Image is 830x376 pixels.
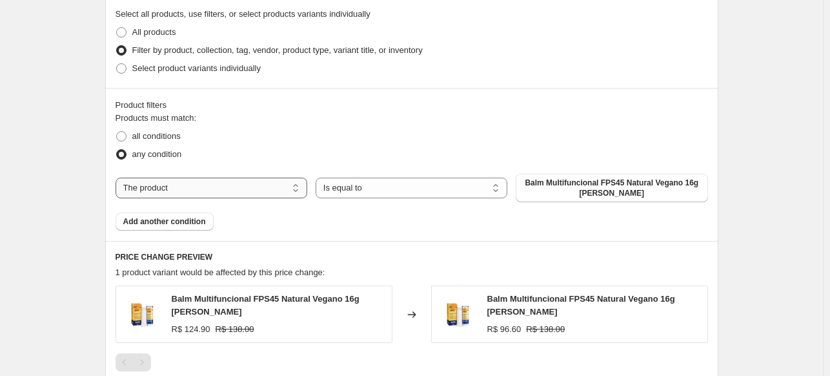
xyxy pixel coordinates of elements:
span: any condition [132,149,182,159]
span: 1 product variant would be affected by this price change: [116,267,325,277]
span: all conditions [132,131,181,141]
img: 88_80x.png [123,295,161,334]
span: Select all products, use filters, or select products variants individually [116,9,370,19]
div: Product filters [116,99,708,112]
span: Balm Multifuncional FPS45 Natural Vegano 16g [PERSON_NAME] [523,178,700,198]
div: R$ 96.60 [487,323,521,336]
span: Products must match: [116,113,197,123]
span: Balm Multifuncional FPS45 Natural Vegano 16g [PERSON_NAME] [487,294,675,317]
strike: R$ 138.00 [216,323,254,336]
nav: Pagination [116,353,151,371]
span: All products [132,27,176,37]
img: 88_80x.png [438,295,477,334]
h6: PRICE CHANGE PREVIEW [116,252,708,262]
button: Add another condition [116,213,214,231]
span: Select product variants individually [132,63,261,73]
div: R$ 124.90 [172,323,210,336]
strike: R$ 138.00 [526,323,565,336]
span: Balm Multifuncional FPS45 Natural Vegano 16g [PERSON_NAME] [172,294,359,317]
button: Balm Multifuncional FPS45 Natural Vegano 16g Alva [516,174,707,202]
span: Add another condition [123,216,206,227]
span: Filter by product, collection, tag, vendor, product type, variant title, or inventory [132,45,423,55]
